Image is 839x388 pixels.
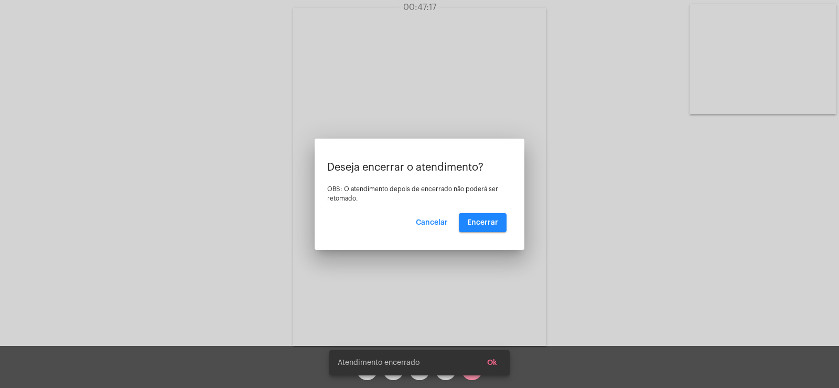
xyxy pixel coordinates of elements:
[459,213,507,232] button: Encerrar
[403,3,436,12] span: 00:47:17
[487,359,497,366] span: Ok
[467,219,498,226] span: Encerrar
[407,213,456,232] button: Cancelar
[327,162,512,173] p: Deseja encerrar o atendimento?
[416,219,448,226] span: Cancelar
[338,358,419,368] span: Atendimento encerrado
[327,186,498,202] span: OBS: O atendimento depois de encerrado não poderá ser retomado.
